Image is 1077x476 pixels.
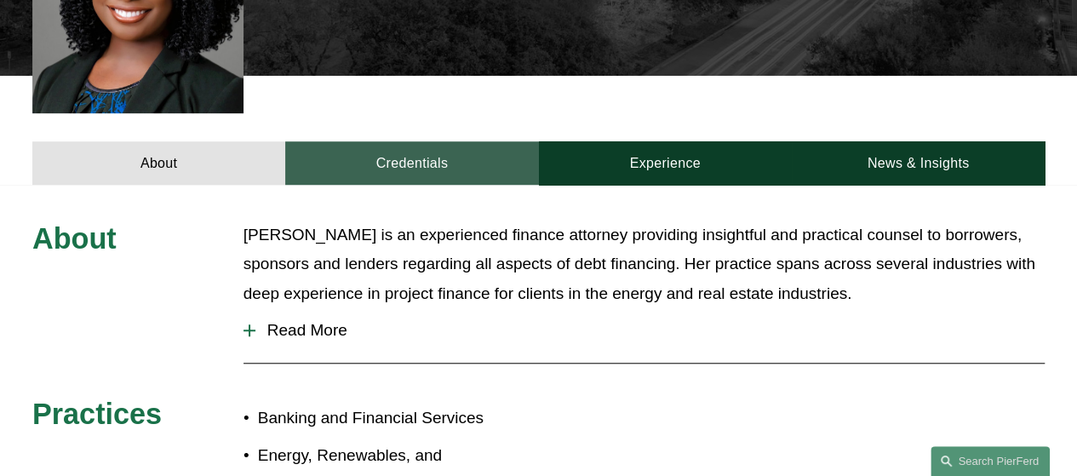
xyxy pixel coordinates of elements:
[243,308,1045,353] button: Read More
[539,141,792,185] a: Experience
[258,404,539,433] p: Banking and Financial Services
[285,141,538,185] a: Credentials
[792,141,1045,185] a: News & Insights
[243,221,1045,308] p: [PERSON_NAME] is an experienced finance attorney providing insightful and practical counsel to bo...
[32,141,285,185] a: About
[32,398,162,430] span: Practices
[32,222,117,255] span: About
[931,446,1050,476] a: Search this site
[255,321,1045,340] span: Read More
